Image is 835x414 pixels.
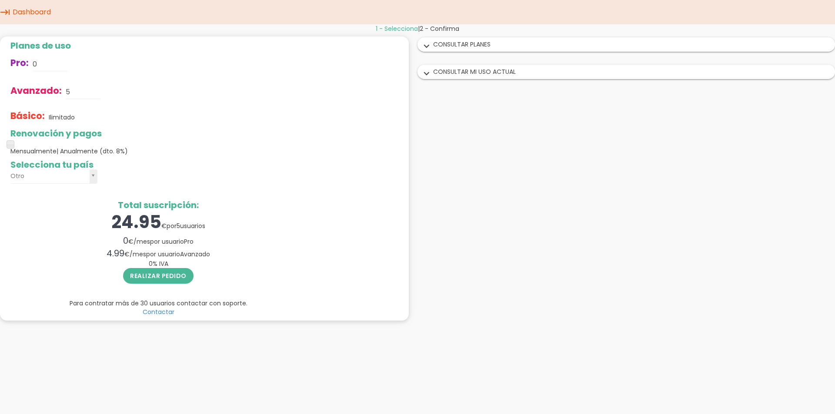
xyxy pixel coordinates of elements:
div: / por usuario [10,235,306,247]
span: % IVA [149,259,168,268]
p: Ilimitado [49,113,75,122]
span: Pro [184,237,194,246]
span: € [128,237,134,246]
span: mes [133,250,146,258]
span: mes [137,237,150,246]
span: Pro: [10,56,29,69]
span: € [124,250,130,258]
i: expand_more [420,68,434,79]
div: / por usuario [10,247,306,260]
h2: Planes de uso [10,41,306,50]
div: CONSULTAR PLANES [418,38,835,51]
button: Realizar pedido [123,268,194,284]
a: Otro [10,169,97,184]
span: Otro [10,169,86,183]
p: Para contratar más de 30 usuarios contactar con soporte. [10,299,306,308]
span: € [161,222,167,230]
span: Básico: [10,109,45,122]
span: 0 [123,235,128,247]
div: por usuarios [10,210,306,235]
a: Contactar [143,308,174,316]
span: 4.99 [107,247,124,259]
h2: Renovación y pagos [10,129,306,138]
span: 1 - Selecciona [376,24,418,33]
span: 2 - Confirma [420,24,459,33]
span: Avanzado: [10,84,62,97]
span: 0 [149,259,153,268]
h2: Selecciona tu país [10,160,306,169]
span: Avanzado [180,250,210,258]
span: 5 [177,222,180,230]
i: expand_more [420,41,434,52]
span: Mensualmente [10,147,128,156]
span: 24.95 [111,210,161,234]
div: CONSULTAR MI USO ACTUAL [418,65,835,79]
span: | Anualmente (dto. 8%) [57,147,128,156]
h2: Total suscripción: [10,200,306,210]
